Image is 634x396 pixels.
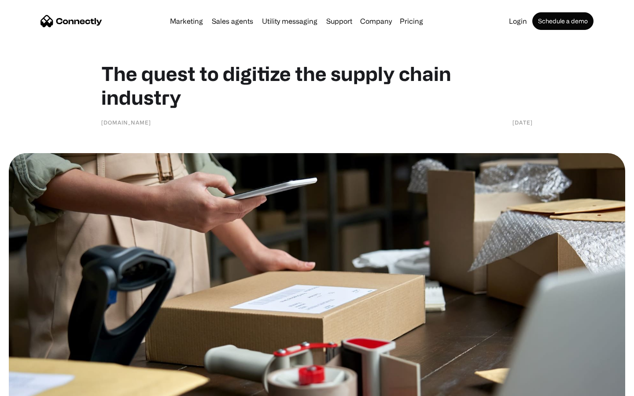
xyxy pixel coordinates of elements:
[101,118,151,127] div: [DOMAIN_NAME]
[396,18,427,25] a: Pricing
[505,18,531,25] a: Login
[323,18,356,25] a: Support
[258,18,321,25] a: Utility messaging
[208,18,257,25] a: Sales agents
[9,381,53,393] aside: Language selected: English
[532,12,593,30] a: Schedule a demo
[360,15,392,27] div: Company
[18,381,53,393] ul: Language list
[166,18,206,25] a: Marketing
[512,118,533,127] div: [DATE]
[101,62,533,109] h1: The quest to digitize the supply chain industry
